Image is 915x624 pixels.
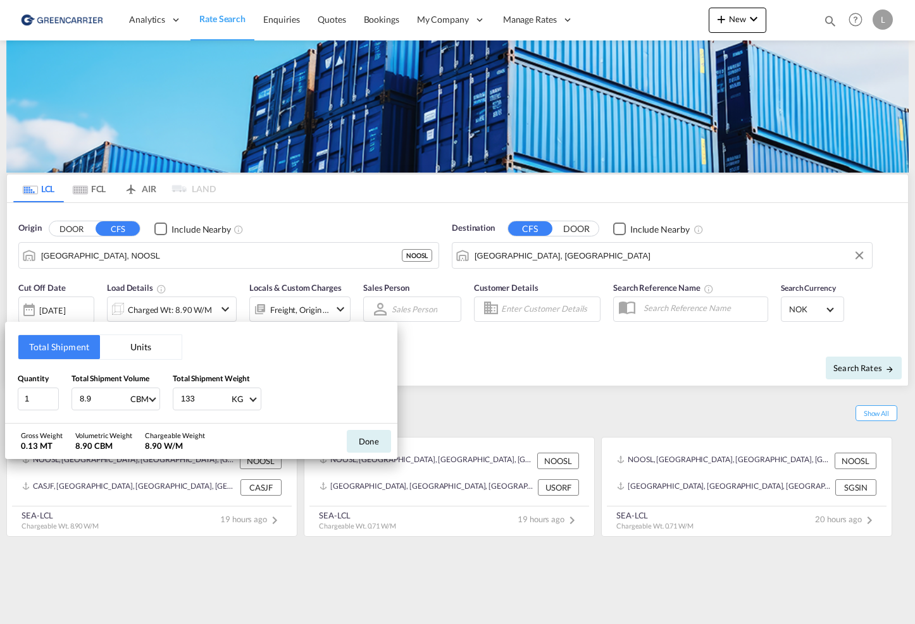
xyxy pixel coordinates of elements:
[100,335,182,359] button: Units
[75,440,132,451] div: 8.90 CBM
[18,388,59,410] input: Qty
[21,440,63,451] div: 0.13 MT
[130,394,149,404] div: CBM
[145,431,205,440] div: Chargeable Weight
[173,374,250,383] span: Total Shipment Weight
[21,431,63,440] div: Gross Weight
[145,440,205,451] div: 8.90 W/M
[232,394,244,404] div: KG
[72,374,149,383] span: Total Shipment Volume
[75,431,132,440] div: Volumetric Weight
[18,335,100,359] button: Total Shipment
[78,388,129,410] input: Enter volume
[347,430,391,453] button: Done
[18,374,49,383] span: Quantity
[180,388,230,410] input: Enter weight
